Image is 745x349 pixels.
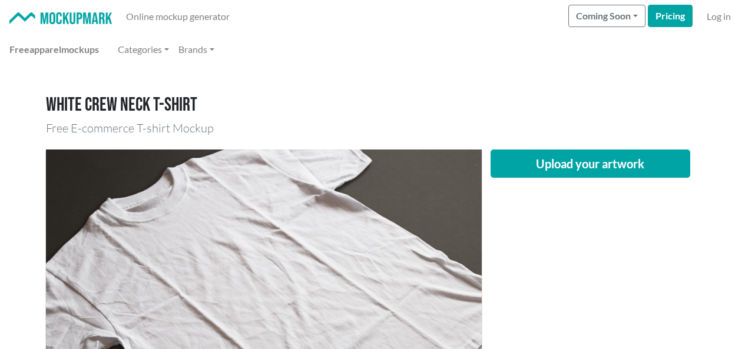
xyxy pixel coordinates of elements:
button: Upload your artwork [491,149,691,178]
a: Online mockup generator [121,5,234,28]
a: Log in [702,5,736,28]
h1: White crew neck T-shirt [46,94,700,117]
button: Coming Soon [568,5,645,27]
a: Categories [113,38,174,61]
img: Mockup Mark [9,12,112,25]
span: apparel [29,44,61,55]
a: Pricing [648,5,693,27]
h3: Free E-commerce T-shirt Mockup [46,121,700,135]
a: Freeapparelmockups [5,38,104,61]
a: Brands [174,38,219,61]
